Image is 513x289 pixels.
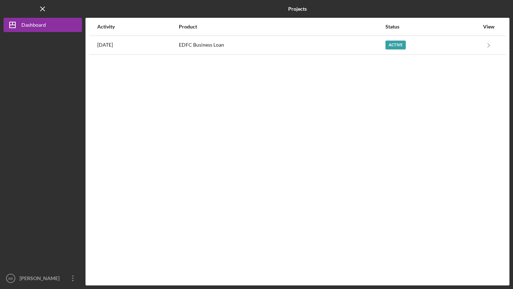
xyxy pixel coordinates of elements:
div: Activity [97,24,178,30]
div: View [480,24,498,30]
div: EDFC Business Loan [179,36,385,54]
div: [PERSON_NAME] [18,271,64,287]
b: Projects [288,6,307,12]
text: BB [9,277,13,280]
button: Dashboard [4,18,82,32]
div: Dashboard [21,18,46,34]
div: Product [179,24,385,30]
div: Status [385,24,479,30]
button: BB[PERSON_NAME] [4,271,82,285]
time: 2024-08-14 22:52 [97,42,113,48]
div: Active [385,41,406,49]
